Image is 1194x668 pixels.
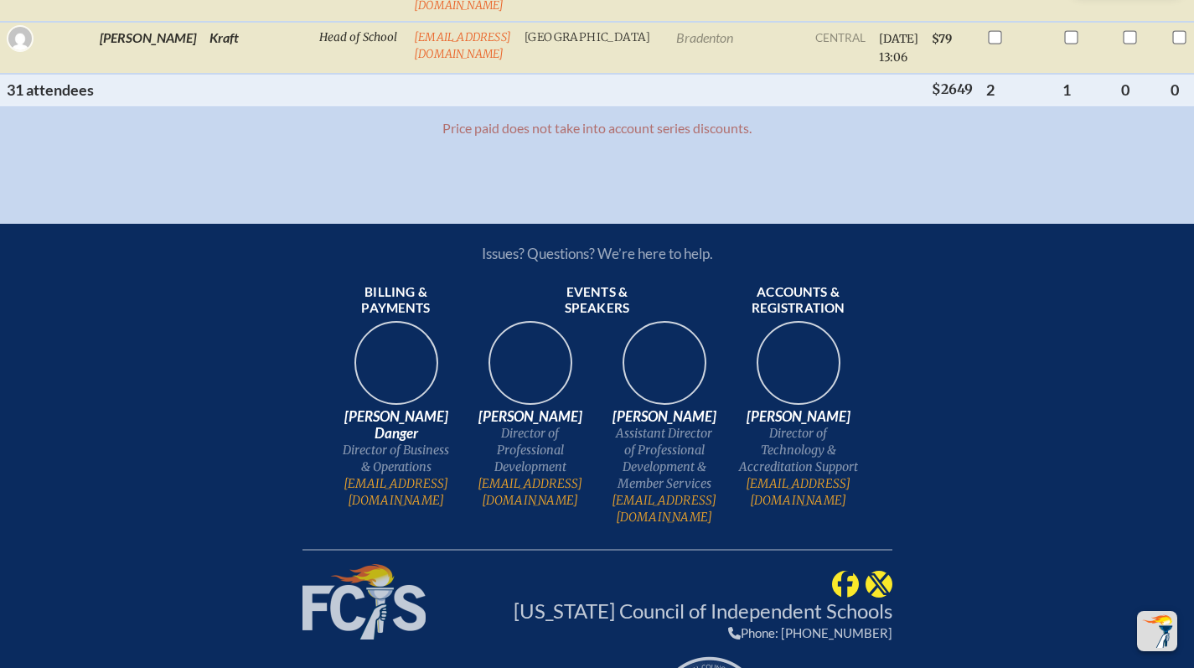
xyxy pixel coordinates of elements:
td: Kraft [203,22,313,74]
td: [GEOGRAPHIC_DATA] [518,22,669,74]
img: Florida Council of Independent Schools [302,564,426,640]
span: Director of Technology & Accreditation Support [738,425,859,475]
span: $79 [932,32,952,46]
img: Gravatar [8,27,32,50]
span: Assistant Director of Professional Development & Member Services [604,425,725,492]
a: [US_STATE] Council of Independent Schools [514,598,892,623]
span: Director of Professional Development [470,425,591,475]
th: 0 [1114,74,1164,106]
a: [EMAIL_ADDRESS][DOMAIN_NAME] [738,475,859,509]
span: [DATE] 13:06 [879,32,918,65]
img: 94e3d245-ca72-49ea-9844-ae84f6d33c0f [477,316,584,423]
img: 9c64f3fb-7776-47f4-83d7-46a341952595 [343,316,450,423]
td: Head of School [313,22,407,74]
span: [PERSON_NAME] [604,408,725,425]
th: $2649 [925,74,979,106]
p: Issues? Questions? We’re here to help. [302,245,892,262]
img: 545ba9c4-c691-43d5-86fb-b0a622cbeb82 [611,316,718,423]
td: Bradenton [669,22,809,74]
span: [PERSON_NAME] [738,408,859,425]
a: [EMAIL_ADDRESS][DOMAIN_NAME] [470,475,591,509]
span: [PERSON_NAME] Danger [336,408,457,442]
span: Billing & payments [336,284,457,318]
a: [EMAIL_ADDRESS][DOMAIN_NAME] [336,475,457,509]
img: To the top [1140,614,1174,648]
span: Accounts & registration [738,284,859,318]
a: [EMAIL_ADDRESS][DOMAIN_NAME] [414,30,511,61]
a: FCIS @ Facebook (FloridaCouncilofIndependentSchools) [832,574,859,589]
button: Scroll Top [1137,611,1177,651]
a: FCIS @ Twitter (@FCISNews) [866,574,892,589]
td: [PERSON_NAME] [93,22,203,74]
th: 1 [1056,74,1114,106]
img: b1ee34a6-5a78-4519-85b2-7190c4823173 [745,316,852,423]
th: 2 [979,74,1056,106]
span: Events & speakers [537,284,658,318]
div: Phone: [PHONE_NUMBER] [514,625,892,640]
a: [EMAIL_ADDRESS][DOMAIN_NAME] [604,492,725,526]
span: Director of Business & Operations [336,442,457,475]
td: central [809,22,872,74]
span: [PERSON_NAME] [470,408,591,425]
